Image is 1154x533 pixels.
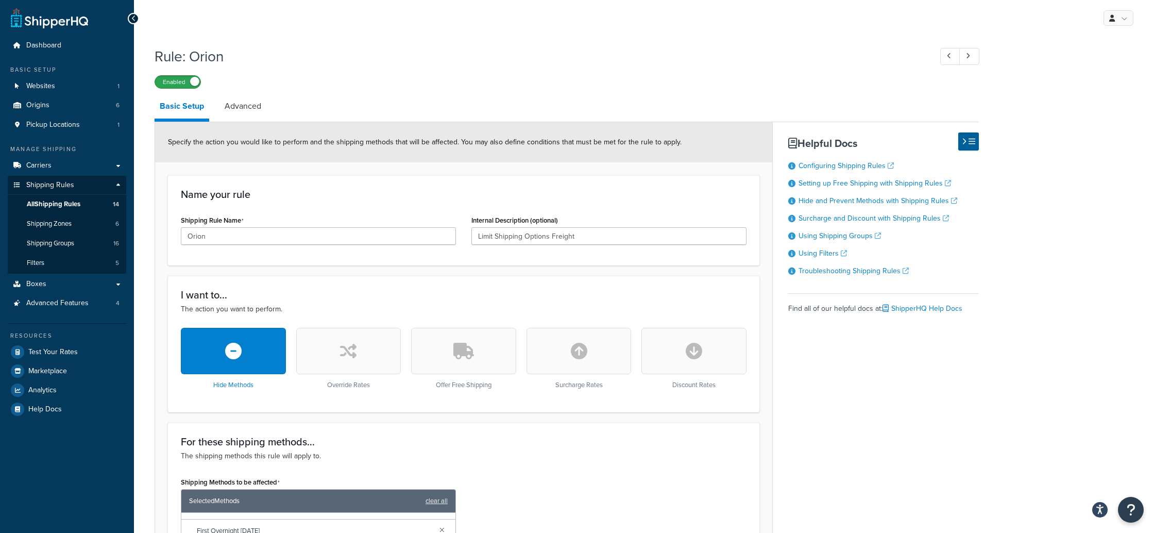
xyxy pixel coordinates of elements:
[117,82,120,91] span: 1
[799,213,949,224] a: Surcharge and Discount with Shipping Rules
[27,239,74,248] span: Shipping Groups
[799,248,847,259] a: Using Filters
[1118,497,1144,523] button: Open Resource Center
[113,239,119,248] span: 16
[181,328,286,389] div: Hide Methods
[8,400,126,419] a: Help Docs
[426,494,448,508] a: clear all
[26,41,61,50] span: Dashboard
[958,132,979,151] button: Hide Help Docs
[28,367,67,376] span: Marketplace
[116,101,120,110] span: 6
[181,216,244,225] label: Shipping Rule Name
[8,234,126,253] li: Shipping Groups
[8,254,126,273] a: Filters5
[799,160,894,171] a: Configuring Shipping Rules
[28,348,78,357] span: Test Your Rates
[115,220,119,228] span: 6
[8,381,126,399] a: Analytics
[940,48,960,65] a: Previous Record
[26,161,52,170] span: Carriers
[113,200,119,209] span: 14
[8,214,126,234] li: Shipping Zones
[27,200,80,209] span: All Shipping Rules
[411,328,516,389] div: Offer Free Shipping
[117,121,120,129] span: 1
[181,436,746,447] h3: For these shipping methods...
[799,265,909,276] a: Troubleshooting Shipping Rules
[8,96,126,115] li: Origins
[26,121,80,129] span: Pickup Locations
[26,101,49,110] span: Origins
[168,137,682,147] span: Specify the action you would like to perform and the shipping methods that will be affected. You ...
[28,386,57,395] span: Analytics
[155,46,921,66] h1: Rule: Orion
[8,234,126,253] a: Shipping Groups16
[8,294,126,313] a: Advanced Features4
[788,138,979,149] h3: Helpful Docs
[26,299,89,308] span: Advanced Features
[219,94,266,119] a: Advanced
[788,293,979,316] div: Find all of our helpful docs at:
[8,115,126,135] a: Pickup Locations1
[8,77,126,96] a: Websites1
[27,259,44,268] span: Filters
[296,328,401,389] div: Override Rates
[8,343,126,361] a: Test Your Rates
[471,216,558,224] label: Internal Description (optional)
[799,230,881,241] a: Using Shipping Groups
[959,48,979,65] a: Next Record
[8,115,126,135] li: Pickup Locations
[189,494,420,508] span: Selected Methods
[8,275,126,294] a: Boxes
[8,65,126,74] div: Basic Setup
[27,220,72,228] span: Shipping Zones
[115,259,119,268] span: 5
[181,289,746,301] h3: I want to...
[641,328,746,389] div: Discount Rates
[8,331,126,340] div: Resources
[181,189,746,200] h3: Name your rule
[8,176,126,195] a: Shipping Rules
[8,145,126,154] div: Manage Shipping
[8,254,126,273] li: Filters
[155,94,209,122] a: Basic Setup
[8,36,126,55] a: Dashboard
[26,82,55,91] span: Websites
[8,214,126,234] a: Shipping Zones6
[8,96,126,115] a: Origins6
[181,451,746,462] p: The shipping methods this rule will apply to.
[8,195,126,214] a: AllShipping Rules14
[116,299,120,308] span: 4
[8,77,126,96] li: Websites
[26,181,74,190] span: Shipping Rules
[8,362,126,380] a: Marketplace
[28,405,62,414] span: Help Docs
[181,304,746,315] p: The action you want to perform.
[8,294,126,313] li: Advanced Features
[181,478,280,487] label: Shipping Methods to be affected
[155,76,200,88] label: Enabled
[8,176,126,274] li: Shipping Rules
[799,195,957,206] a: Hide and Prevent Methods with Shipping Rules
[26,280,46,289] span: Boxes
[8,156,126,175] a: Carriers
[883,303,962,314] a: ShipperHQ Help Docs
[799,178,951,189] a: Setting up Free Shipping with Shipping Rules
[527,328,632,389] div: Surcharge Rates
